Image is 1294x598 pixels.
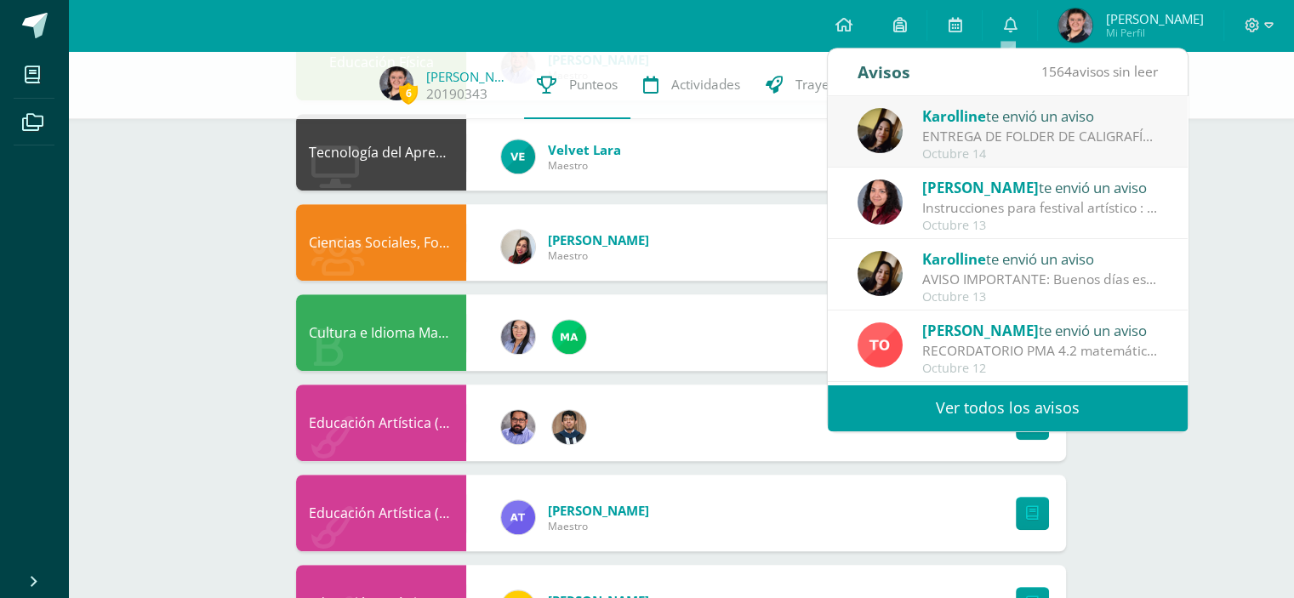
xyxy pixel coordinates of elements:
[548,502,649,519] span: [PERSON_NAME]
[858,108,903,153] img: fb79f5a91a3aae58e4c0de196cfe63c7.png
[922,249,986,269] span: Karolline
[552,410,586,444] img: 1395cc2228810b8e70f48ddc66b3ae79.png
[922,319,1159,341] div: te envió un aviso
[1058,9,1092,43] img: 34b7bb1faa746cc9726c0c91e4880e52.png
[501,230,535,264] img: 82fee4d3dc6a1592674ec48585172ce7.png
[548,141,621,158] span: Velvet Lara
[548,231,649,248] span: [PERSON_NAME]
[922,219,1159,233] div: Octubre 13
[1105,26,1203,40] span: Mi Perfil
[1041,62,1158,81] span: avisos sin leer
[922,248,1159,270] div: te envió un aviso
[296,204,466,281] div: Ciencias Sociales, Formación Ciudadana e Interculturalidad
[922,147,1159,162] div: Octubre 14
[922,198,1159,218] div: Instrucciones para festival artístico : Buenas noches padres de familia de 2C. El día de mañana m...
[753,51,876,119] a: Trayectoria
[922,290,1159,305] div: Octubre 13
[399,83,418,104] span: 6
[922,176,1159,198] div: te envió un aviso
[922,321,1039,340] span: [PERSON_NAME]
[922,270,1159,289] div: AVISO IMPORTANTE: Buenos días estimados. El día miércoles 15 tendremos el PMA DE la evaluación 4....
[922,106,986,126] span: Karolline
[296,114,466,191] div: Tecnología del Aprendizaje y la Comunicación
[671,76,740,94] span: Actividades
[922,341,1159,361] div: RECORDATORIO PMA 4.2 matemática: Buenos días estudiantes de 2do básico. Les recuerdo que le día d...
[548,519,649,533] span: Maestro
[1105,10,1203,27] span: [PERSON_NAME]
[630,51,753,119] a: Actividades
[858,48,910,95] div: Avisos
[1041,62,1072,81] span: 1564
[922,362,1159,376] div: Octubre 12
[548,158,621,173] span: Maestro
[858,251,903,296] img: fb79f5a91a3aae58e4c0de196cfe63c7.png
[922,127,1159,146] div: ENTREGA DE FOLDER DE CALIGRAFÍA: Buenas tardes estimados alumnos y padres de familia. Solamente p...
[501,320,535,354] img: cd351d3d8a4001e278b4be47b7b4112c.png
[858,179,903,225] img: 7420dd8cffec07cce464df0021f01d4a.png
[379,66,413,100] img: 34b7bb1faa746cc9726c0c91e4880e52.png
[296,294,466,371] div: Cultura e Idioma Maya, Garífuna o Xinca
[828,384,1188,431] a: Ver todos los avisos
[552,320,586,354] img: 8866475198638e21c75a704fcd13ce2b.png
[296,475,466,551] div: Educación Artística (Artes Visuales)
[922,178,1039,197] span: [PERSON_NAME]
[426,85,487,103] a: 20190343
[501,140,535,174] img: aeabfbe216d4830361551c5f8df01f91.png
[922,105,1159,127] div: te envió un aviso
[501,500,535,534] img: e0d417c472ee790ef5578283e3430836.png
[858,322,903,367] img: 756ce12fb1b4cf9faf9189d656ca7749.png
[548,248,649,263] span: Maestro
[569,76,618,94] span: Punteos
[296,384,466,461] div: Educación Artística (Educación Musical)
[524,51,630,119] a: Punteos
[501,410,535,444] img: fe2f5d220dae08f5bb59c8e1ae6aeac3.png
[795,76,864,94] span: Trayectoria
[426,68,511,85] a: [PERSON_NAME]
